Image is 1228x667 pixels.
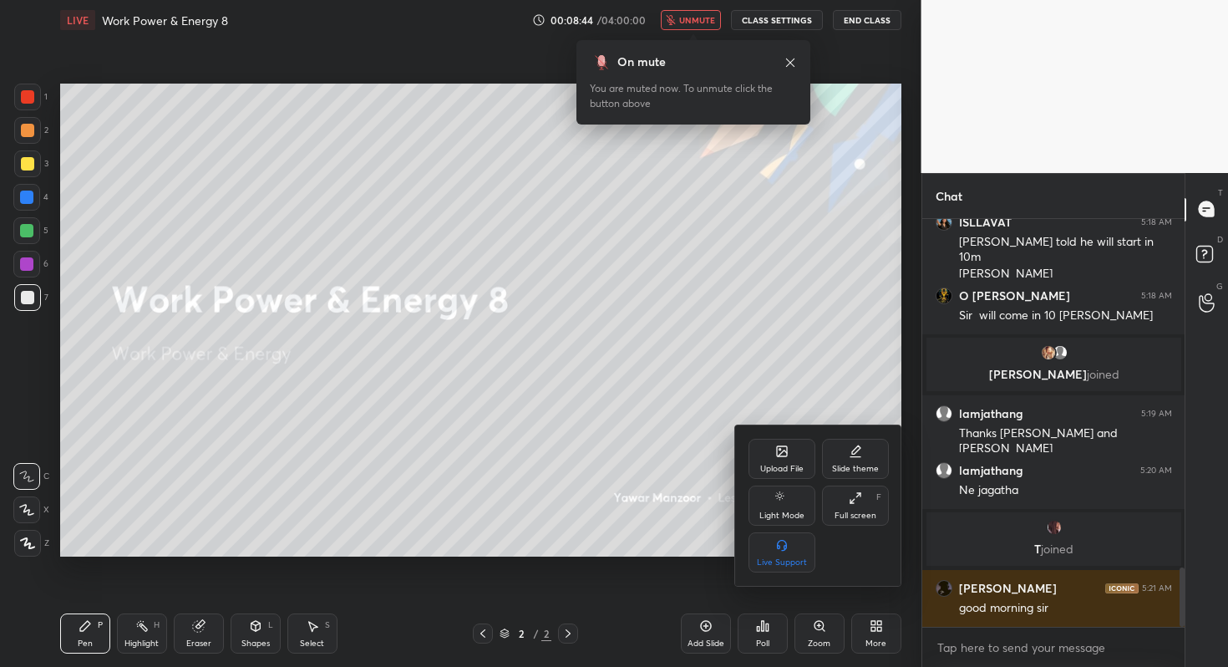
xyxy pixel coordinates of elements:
div: Upload File [760,465,804,473]
div: F [876,493,881,502]
div: Live Support [757,558,807,567]
div: Light Mode [759,512,804,520]
div: Full screen [835,512,876,520]
div: Slide theme [832,465,879,473]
